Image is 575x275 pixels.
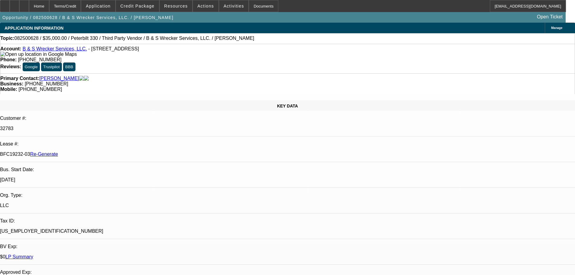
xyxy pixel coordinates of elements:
[23,46,87,51] a: B & S Wrecker Services, LLC.
[535,12,565,22] a: Open Ticket
[551,26,562,30] span: Manage
[160,0,192,12] button: Resources
[0,64,21,69] strong: Reviews:
[23,62,40,71] button: Google
[0,87,17,92] strong: Mobile:
[224,4,244,8] span: Activities
[116,0,159,12] button: Credit Package
[0,52,77,57] a: View Google Maps
[63,62,75,71] button: BBB
[120,4,155,8] span: Credit Package
[14,36,254,41] span: 082500628 / $35,000.00 / Peterbilt 330 / Third Party Vendor / B & S Wrecker Services, LLC. / [PER...
[86,4,110,8] span: Application
[193,0,219,12] button: Actions
[79,76,84,81] img: facebook-icon.png
[2,15,174,20] span: Opportunity / 082500628 / B & S Wrecker Services, LLC. / [PERSON_NAME]
[39,76,79,81] a: [PERSON_NAME]
[219,0,249,12] button: Activities
[81,0,115,12] button: Application
[0,36,14,41] strong: Topic:
[0,57,17,62] strong: Phone:
[164,4,188,8] span: Resources
[18,87,62,92] span: [PHONE_NUMBER]
[5,254,33,259] a: LP Summary
[88,46,139,51] span: - [STREET_ADDRESS]
[84,76,89,81] img: linkedin-icon.png
[25,81,68,86] span: [PHONE_NUMBER]
[30,152,58,157] a: Re-Generate
[0,46,21,51] strong: Account:
[18,57,62,62] span: [PHONE_NUMBER]
[197,4,214,8] span: Actions
[41,62,62,71] button: Trustpilot
[5,26,63,30] span: APPLICATION INFORMATION
[0,52,77,57] img: Open up location in Google Maps
[277,104,298,108] span: KEY DATA
[0,76,39,81] strong: Primary Contact:
[0,81,23,86] strong: Business:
